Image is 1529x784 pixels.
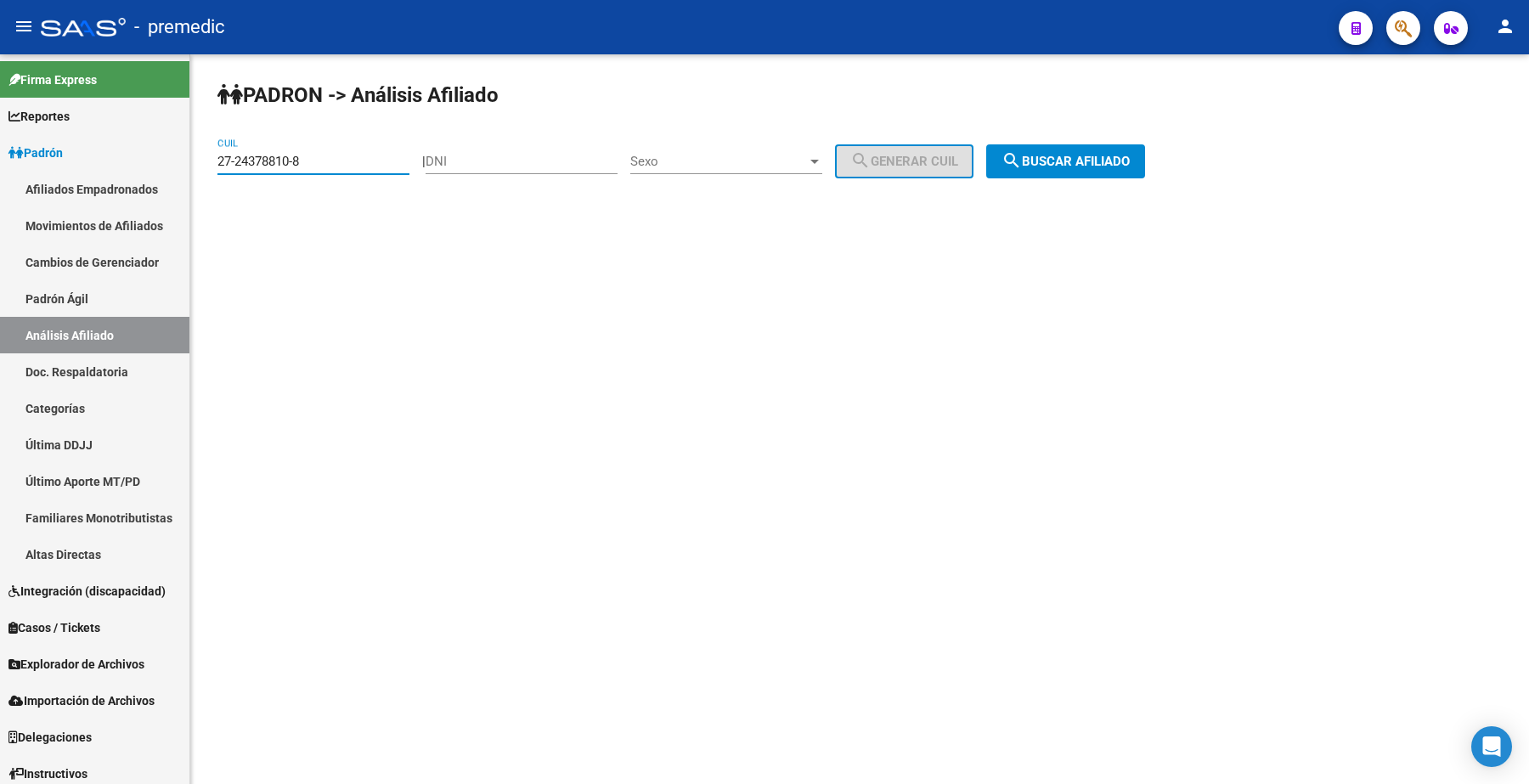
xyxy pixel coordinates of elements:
[835,144,973,178] button: Generar CUIL
[422,154,986,169] div: |
[986,144,1145,178] button: Buscar afiliado
[8,691,155,710] span: Importación de Archivos
[14,16,34,37] mat-icon: menu
[850,150,871,171] mat-icon: search
[8,655,144,674] span: Explorador de Archivos
[8,764,87,783] span: Instructivos
[1001,150,1022,171] mat-icon: search
[8,618,100,637] span: Casos / Tickets
[8,71,97,89] span: Firma Express
[8,107,70,126] span: Reportes
[1495,16,1515,37] mat-icon: person
[8,728,92,747] span: Delegaciones
[1001,154,1130,169] span: Buscar afiliado
[1471,726,1512,767] div: Open Intercom Messenger
[217,83,499,107] strong: PADRON -> Análisis Afiliado
[8,582,166,601] span: Integración (discapacidad)
[134,8,225,46] span: - premedic
[630,154,807,169] span: Sexo
[850,154,958,169] span: Generar CUIL
[8,144,63,162] span: Padrón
